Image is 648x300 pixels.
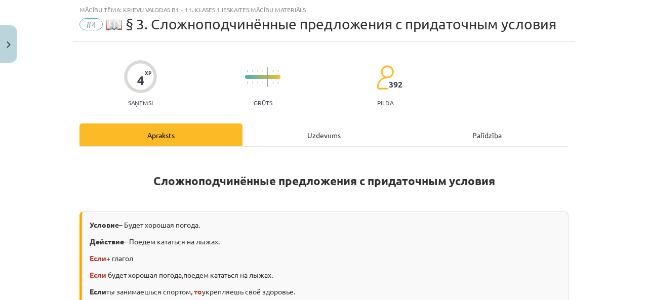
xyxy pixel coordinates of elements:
img: icon-long-line-d9ea69661e0d244f92f715978eff75569469978d946b2353a9bb055b3ed8787d.svg [267,67,268,87]
img: icon-short-line-57e1e144782c952c97e751825c79c345078a6d821885a25fce030b3d8c18986b.svg [257,81,258,84]
p: pilda [377,99,393,106]
b: Если [90,270,106,279]
img: students-c634bb4e5e11cddfef0936a35e636f08e4e9abd3cc4e673bd6f9a4125e45ecb1.svg [376,65,394,90]
img: icon-short-line-57e1e144782c952c97e751825c79c345078a6d821885a25fce030b3d8c18986b.svg [252,81,253,84]
img: icon-short-line-57e1e144782c952c97e751825c79c345078a6d821885a25fce030b3d8c18986b.svg [262,70,263,72]
div: Uzdevums [242,123,406,146]
span: 392 [389,80,402,89]
img: icon-close-lesson-0947bae3869378f0d4975bcd49f059093ad1ed9edebbc8119c70593378902aed.svg [7,41,11,48]
b: Если [90,287,106,296]
span: XP [145,70,151,75]
div: 4 [137,73,144,88]
b: , [182,270,183,279]
p: Saņemsi [124,99,157,106]
strong: Сложноподчинённые предложения с придаточным условия [153,174,495,188]
p: будет хорошая погода поедем кататься на лыжах. [90,270,560,280]
b: Действие [90,237,124,246]
b: Условие [90,220,119,229]
img: icon-short-line-57e1e144782c952c97e751825c79c345078a6d821885a25fce030b3d8c18986b.svg [247,70,248,72]
div: Palīdzība [406,123,569,146]
p: – Поедем кататься на лыжах. [90,236,560,247]
img: icon-short-line-57e1e144782c952c97e751825c79c345078a6d821885a25fce030b3d8c18986b.svg [277,81,278,84]
img: icon-short-line-57e1e144782c952c97e751825c79c345078a6d821885a25fce030b3d8c18986b.svg [252,70,253,72]
img: icon-short-line-57e1e144782c952c97e751825c79c345078a6d821885a25fce030b3d8c18986b.svg [272,81,273,84]
div: Mācību tēma: Krievu valodas b1 - 11. klases 1.ieskaites mācību materiāls [79,6,569,13]
b: то [194,287,202,296]
img: icon-short-line-57e1e144782c952c97e751825c79c345078a6d821885a25fce030b3d8c18986b.svg [262,81,263,84]
p: + глагол [90,253,560,264]
span: #4 [79,18,103,30]
img: icon-short-line-57e1e144782c952c97e751825c79c345078a6d821885a25fce030b3d8c18986b.svg [277,70,278,72]
img: icon-short-line-57e1e144782c952c97e751825c79c345078a6d821885a25fce030b3d8c18986b.svg [272,70,273,72]
p: – Будет хорошая погода. [90,220,560,230]
p: Grūts [254,99,272,106]
p: ты занимаешься спортом укрепляешь своё здоровье. [90,286,560,297]
img: icon-short-line-57e1e144782c952c97e751825c79c345078a6d821885a25fce030b3d8c18986b.svg [247,81,248,84]
img: icon-short-line-57e1e144782c952c97e751825c79c345078a6d821885a25fce030b3d8c18986b.svg [257,70,258,72]
b: , [191,287,192,296]
b: Если [90,253,106,263]
div: Apraksts [79,123,242,146]
span: 📖 § 3. Сложноподчинённые предложения с придаточным условия [105,16,556,32]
